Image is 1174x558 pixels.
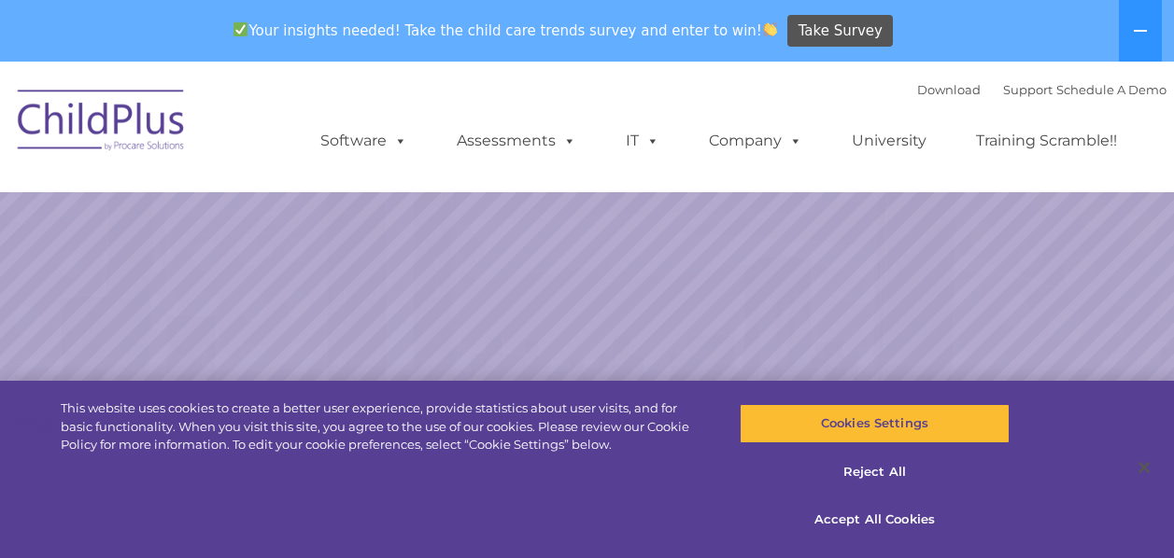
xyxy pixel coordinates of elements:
a: Schedule A Demo [1056,82,1167,97]
span: Take Survey [799,15,883,48]
a: Company [690,122,821,160]
img: ✅ [233,22,248,36]
a: Training Scramble!! [957,122,1136,160]
button: Accept All Cookies [740,500,1010,539]
a: Support [1003,82,1053,97]
a: Software [302,122,426,160]
img: 👏 [763,22,777,36]
div: This website uses cookies to create a better user experience, provide statistics about user visit... [61,399,704,454]
a: Take Survey [787,15,893,48]
button: Reject All [740,453,1010,492]
a: Assessments [438,122,595,160]
img: ChildPlus by Procare Solutions [8,77,195,170]
a: Download [917,82,981,97]
span: Your insights needed! Take the child care trends survey and enter to win! [226,12,785,49]
button: Cookies Settings [740,404,1010,443]
button: Close [1124,447,1165,488]
font: | [917,82,1167,97]
a: IT [607,122,678,160]
a: University [833,122,945,160]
